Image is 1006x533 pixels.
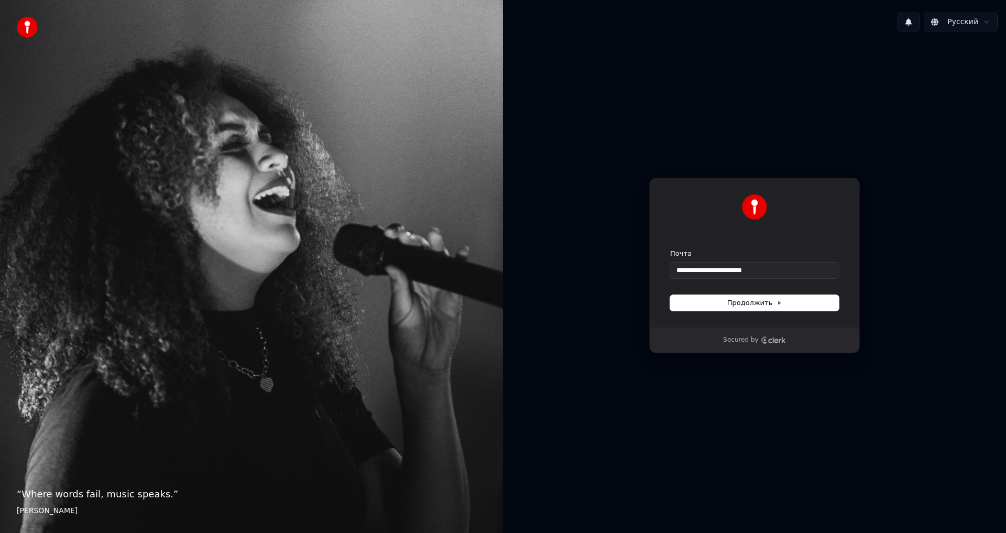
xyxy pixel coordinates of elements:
footer: [PERSON_NAME] [17,506,486,516]
img: Youka [742,194,767,220]
span: Продолжить [727,298,782,308]
label: Почта [670,249,692,258]
p: Secured by [723,336,758,344]
button: Продолжить [670,295,839,311]
a: Clerk logo [761,336,786,344]
img: youka [17,17,38,38]
p: “ Where words fail, music speaks. ” [17,487,486,502]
